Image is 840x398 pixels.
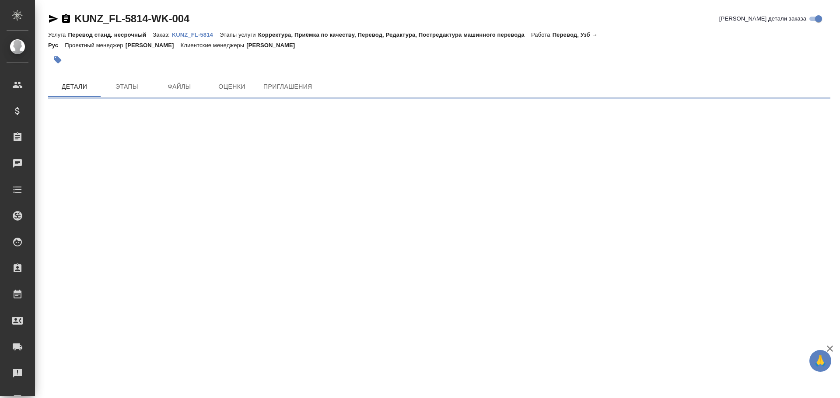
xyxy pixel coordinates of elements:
a: KUNZ_FL-5814 [172,31,220,38]
span: Файлы [158,81,200,92]
button: 🙏 [809,350,831,372]
span: Оценки [211,81,253,92]
p: Перевод станд. несрочный [68,31,153,38]
p: Клиентские менеджеры [181,42,247,48]
p: Работа [531,31,553,38]
span: Этапы [106,81,148,92]
button: Скопировать ссылку для ЯМессенджера [48,14,59,24]
button: Скопировать ссылку [61,14,71,24]
span: 🙏 [813,352,828,370]
p: [PERSON_NAME] [126,42,181,48]
p: Услуга [48,31,68,38]
p: Этапы услуги [220,31,258,38]
button: Добавить тэг [48,50,67,69]
span: [PERSON_NAME] детали заказа [719,14,806,23]
p: Проектный менеджер [65,42,125,48]
span: Приглашения [263,81,312,92]
p: Корректура, Приёмка по качеству, Перевод, Редактура, Постредактура машинного перевода [258,31,531,38]
a: KUNZ_FL-5814-WK-004 [74,13,189,24]
span: Детали [53,81,95,92]
p: Заказ: [153,31,171,38]
p: [PERSON_NAME] [246,42,301,48]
